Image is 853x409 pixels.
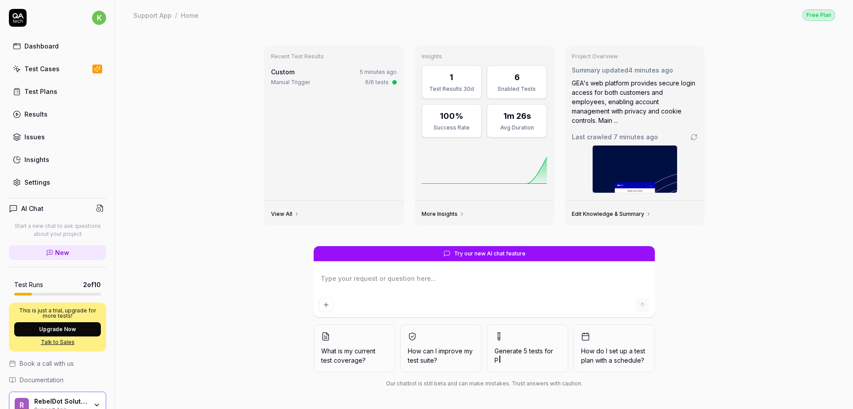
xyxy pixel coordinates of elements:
span: Custom [271,68,295,76]
span: 2 of 10 [83,280,101,289]
a: Book a call with us [9,359,106,368]
h5: Test Runs [14,281,43,289]
time: 4 minutes ago [628,66,673,74]
div: 6 [514,71,520,83]
div: 1m 26s [503,110,531,122]
div: Test Results 30d [427,85,476,93]
div: RebelDot Solutions [34,397,88,405]
span: How can I improve my test suite? [408,346,474,365]
div: Test Plans [24,87,57,96]
a: Go to crawling settings [690,134,698,141]
button: Upgrade Now [14,322,101,336]
time: 7 minutes ago [614,133,658,141]
div: / [175,11,177,20]
div: Dashboard [24,41,59,51]
div: 1 [450,71,453,83]
span: k [92,11,106,25]
a: Results [9,105,106,123]
div: 6/6 tests [365,78,389,86]
time: 5 minutes ago [360,69,397,75]
div: Test Cases [24,64,60,73]
a: Test Plans [9,83,106,100]
div: Issues [24,132,45,142]
div: Enabled Tests [493,85,541,93]
img: Screenshot [593,146,677,193]
a: View All [271,211,299,218]
div: Our chatbot is still beta and can make mistakes. Trust answers with caution. [314,380,655,388]
a: Dashboard [9,37,106,55]
button: Generate 5 tests forP [487,324,568,373]
a: Insights [9,151,106,168]
div: Results [24,109,48,119]
h3: Recent Test Results [271,53,397,60]
div: Home [181,11,199,20]
a: New [9,245,106,260]
span: How do I set up a test plan with a schedule? [581,346,647,365]
button: Add attachment [319,298,333,312]
h3: Insights [422,53,547,60]
button: What is my current test coverage? [314,324,395,373]
div: 100% [440,110,463,122]
span: Try our new AI chat feature [454,250,526,258]
span: New [55,248,69,257]
button: How can I improve my test suite? [400,324,482,373]
span: Documentation [20,375,64,385]
div: Settings [24,178,50,187]
a: Test Cases [9,60,106,77]
a: Edit Knowledge & Summary [572,211,651,218]
button: Free Plan [802,9,835,21]
a: Settings [9,174,106,191]
p: Start a new chat to ask questions about your project [9,222,106,238]
h4: AI Chat [21,204,44,213]
div: Support App [133,11,171,20]
a: More Insights [422,211,465,218]
h3: Project Overview [572,53,698,60]
span: Summary updated [572,66,628,74]
span: Book a call with us [20,359,74,368]
span: Generate 5 tests for [494,346,561,365]
a: Issues [9,128,106,146]
div: Success Rate [427,124,476,132]
a: Talk to Sales [14,338,101,346]
span: P [494,356,498,364]
a: Documentation [9,375,106,385]
p: This is just a trial, upgrade for more tests! [14,308,101,319]
div: Manual Trigger [271,78,310,86]
button: k [92,9,106,27]
span: What is my current test coverage? [321,346,387,365]
a: Custom5 minutes agoManual Trigger6/6 tests [269,65,399,88]
button: How do I set up a test plan with a schedule? [574,324,655,373]
div: Avg Duration [493,124,541,132]
span: Last crawled [572,132,658,142]
div: GEA's web platform provides secure login access for both customers and employees, enabling accoun... [572,78,698,125]
div: Insights [24,155,49,164]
